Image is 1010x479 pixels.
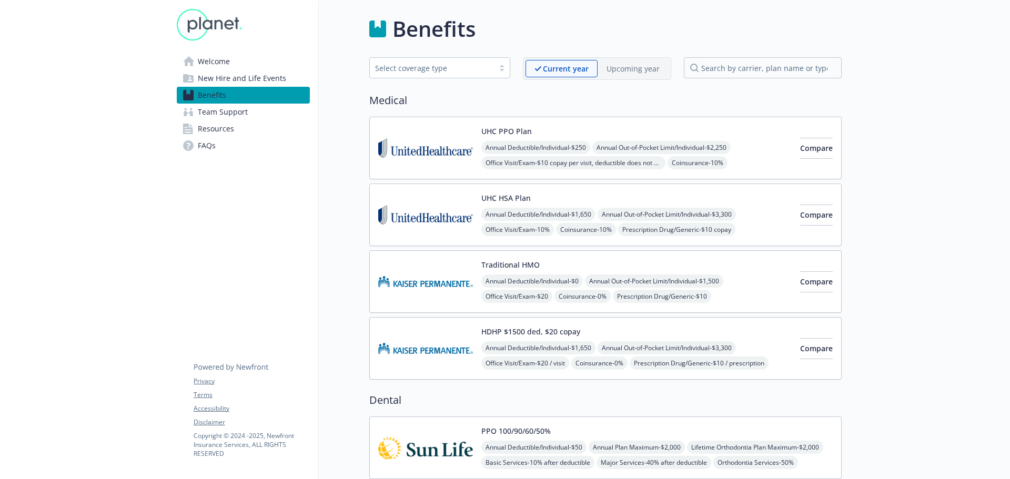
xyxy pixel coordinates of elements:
[630,356,769,370] span: Prescription Drug/Generic - $10 / prescription
[375,63,489,74] div: Select coverage type
[607,63,660,74] p: Upcoming year
[369,392,842,408] h2: Dental
[800,277,833,287] span: Compare
[668,156,728,169] span: Coinsurance - 10%
[481,126,532,137] button: UHC PPO Plan
[198,70,286,87] span: New Hire and Life Events
[481,223,554,236] span: Office Visit/Exam - 10%
[800,271,833,292] button: Compare
[481,274,583,288] span: Annual Deductible/Individual - $0
[198,104,248,120] span: Team Support
[554,290,611,303] span: Coinsurance - 0%
[598,208,736,221] span: Annual Out-of-Pocket Limit/Individual - $3,300
[713,456,798,469] span: Orthodontia Services - 50%
[194,417,309,427] a: Disclaimer
[177,104,310,120] a: Team Support
[543,63,589,74] p: Current year
[481,341,595,354] span: Annual Deductible/Individual - $1,650
[481,425,551,436] button: PPO 100/90/60/50%
[481,141,590,154] span: Annual Deductible/Individual - $250
[481,192,531,203] button: UHC HSA Plan
[481,208,595,221] span: Annual Deductible/Individual - $1,650
[800,138,833,159] button: Compare
[556,223,616,236] span: Coinsurance - 10%
[198,120,234,137] span: Resources
[481,290,552,303] span: Office Visit/Exam - $20
[598,341,736,354] span: Annual Out-of-Pocket Limit/Individual - $3,300
[198,53,230,70] span: Welcome
[481,326,580,337] button: HDHP $1500 ded, $20 copay
[392,13,476,45] h1: Benefits
[800,205,833,226] button: Compare
[378,259,473,304] img: Kaiser Permanente Insurance Company carrier logo
[592,141,731,154] span: Annual Out-of-Pocket Limit/Individual - $2,250
[481,456,594,469] span: Basic Services - 10% after deductible
[597,456,711,469] span: Major Services - 40% after deductible
[194,390,309,400] a: Terms
[198,137,216,154] span: FAQs
[589,441,685,454] span: Annual Plan Maximum - $2,000
[585,274,723,288] span: Annual Out-of-Pocket Limit/Individual - $1,500
[800,343,833,353] span: Compare
[800,210,833,220] span: Compare
[194,431,309,458] p: Copyright © 2024 - 2025 , Newfront Insurance Services, ALL RIGHTS RESERVED
[378,126,473,170] img: United Healthcare Insurance Company carrier logo
[800,338,833,359] button: Compare
[177,120,310,137] a: Resources
[571,356,628,370] span: Coinsurance - 0%
[378,192,473,237] img: United Healthcare Insurance Company carrier logo
[684,57,842,78] input: search by carrier, plan name or type
[369,93,842,108] h2: Medical
[194,404,309,413] a: Accessibility
[198,87,226,104] span: Benefits
[378,425,473,470] img: Sun Life Financial carrier logo
[378,326,473,371] img: Kaiser Permanente Insurance Company carrier logo
[618,223,735,236] span: Prescription Drug/Generic - $10 copay
[481,356,569,370] span: Office Visit/Exam - $20 / visit
[177,137,310,154] a: FAQs
[481,441,587,454] span: Annual Deductible/Individual - $50
[481,156,665,169] span: Office Visit/Exam - $10 copay per visit, deductible does not apply
[800,143,833,153] span: Compare
[177,53,310,70] a: Welcome
[613,290,711,303] span: Prescription Drug/Generic - $10
[194,376,309,386] a: Privacy
[177,87,310,104] a: Benefits
[687,441,823,454] span: Lifetime Orthodontia Plan Maximum - $2,000
[177,70,310,87] a: New Hire and Life Events
[481,259,540,270] button: Traditional HMO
